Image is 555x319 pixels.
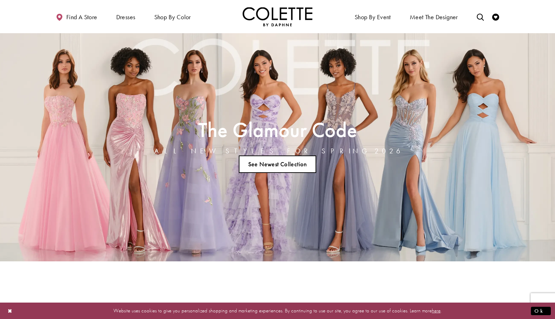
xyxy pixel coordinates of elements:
span: Shop by color [154,14,191,21]
h2: The Glamour Code [154,120,401,139]
a: See Newest Collection The Glamour Code ALL NEW STYLES FOR SPRING 2026 [239,155,316,173]
img: Colette by Daphne [243,7,312,26]
span: Shop by color [153,7,193,26]
p: Website uses cookies to give you personalized shopping and marketing experiences. By continuing t... [50,306,505,316]
span: Meet the designer [410,14,458,21]
span: Find a store [66,14,97,21]
ul: Slider Links [152,153,403,176]
span: Dresses [114,7,137,26]
button: Close Dialog [4,305,16,317]
span: Shop By Event [355,14,391,21]
a: Toggle search [475,7,486,26]
a: here [432,307,441,314]
button: Submit Dialog [531,306,551,315]
h4: ALL NEW STYLES FOR SPRING 2026 [154,147,401,155]
a: Visit Home Page [243,7,312,26]
a: Find a store [54,7,99,26]
span: Dresses [116,14,135,21]
span: Shop By Event [353,7,393,26]
a: Check Wishlist [490,7,501,26]
a: Meet the designer [408,7,460,26]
